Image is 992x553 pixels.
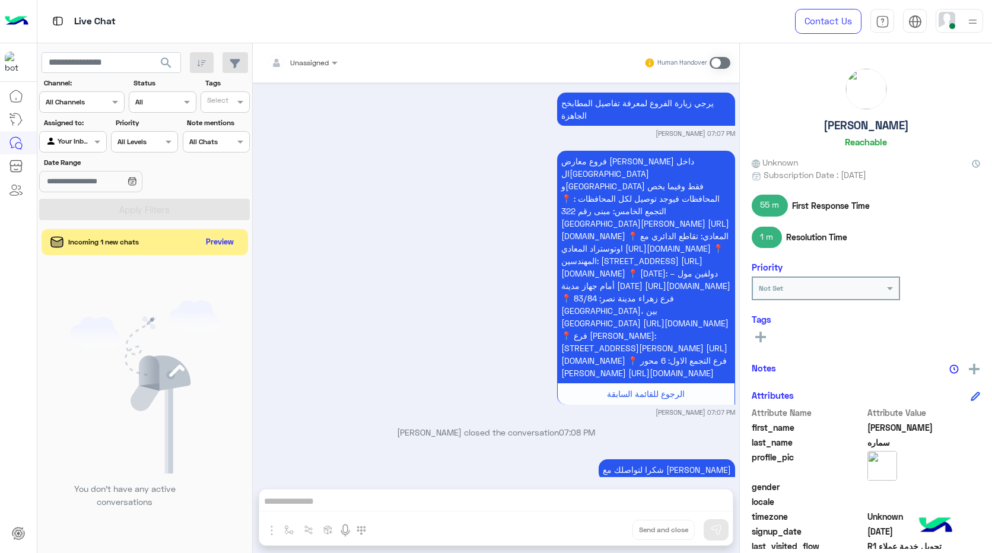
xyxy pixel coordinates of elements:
[939,12,955,28] img: userImage
[795,9,861,34] a: Contact Us
[752,156,798,169] span: Unknown
[752,540,865,552] span: last_visited_flow
[116,117,177,128] label: Priority
[557,93,735,126] p: 3/10/2025, 7:07 PM
[557,151,735,383] p: 3/10/2025, 7:07 PM
[44,78,123,88] label: Channel:
[846,69,886,109] img: picture
[205,78,249,88] label: Tags
[876,15,889,28] img: tab
[39,199,250,220] button: Apply Filters
[867,406,981,419] span: Attribute Value
[657,58,707,68] small: Human Handover
[559,427,595,437] span: 07:08 PM
[867,525,981,538] span: 2025-10-03T15:10:23.715Z
[44,117,105,128] label: Assigned to:
[915,506,956,547] img: hulul-logo.png
[867,436,981,449] span: سماره
[949,364,959,374] img: notes
[752,195,788,216] span: 55 m
[969,364,980,374] img: add
[867,510,981,523] span: Unknown
[152,52,181,78] button: search
[764,169,866,181] span: Subscription Date : [DATE]
[70,300,220,473] img: empty users
[74,14,116,30] p: Live Chat
[752,525,865,538] span: signup_date
[824,119,909,132] h5: [PERSON_NAME]
[752,495,865,508] span: locale
[752,390,794,401] h6: Attributes
[752,421,865,434] span: first_name
[632,520,695,540] button: Send and close
[752,227,782,248] span: 1 m
[965,14,980,29] img: profile
[65,482,185,508] p: You don’t have any active conversations
[607,389,685,399] span: الرجوع للقائمة السابقة
[867,481,981,493] span: null
[561,156,730,378] span: فروع معارض [PERSON_NAME] داخل ال[GEOGRAPHIC_DATA] و[GEOGRAPHIC_DATA] فقط وفيما يخص المحافظات فيوج...
[870,9,894,34] a: tab
[752,436,865,449] span: last_name
[290,58,329,67] span: Unassigned
[752,451,865,478] span: profile_pic
[201,234,239,251] button: Preview
[752,363,776,373] h6: Notes
[68,237,139,247] span: Incoming 1 new chats
[867,495,981,508] span: null
[656,408,735,417] small: [PERSON_NAME] 07:07 PM
[752,314,980,325] h6: Tags
[752,406,865,419] span: Attribute Name
[656,129,735,138] small: [PERSON_NAME] 07:07 PM
[44,157,177,168] label: Date Range
[792,199,870,212] span: First Response Time
[5,52,26,73] img: 322208621163248
[187,117,248,128] label: Note mentions
[867,451,897,481] img: picture
[908,15,922,28] img: tab
[599,459,735,480] p: 3/10/2025, 7:08 PM
[752,510,865,523] span: timezone
[133,78,195,88] label: Status
[257,426,735,438] p: [PERSON_NAME] closed the conversation
[50,14,65,28] img: tab
[786,231,847,243] span: Resolution Time
[205,95,228,109] div: Select
[845,136,887,147] h6: Reachable
[752,262,783,272] h6: Priority
[867,421,981,434] span: احمد
[867,540,981,552] span: تحويل خدمة عملاء R1
[5,9,28,34] img: Logo
[159,56,173,70] span: search
[752,481,865,493] span: gender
